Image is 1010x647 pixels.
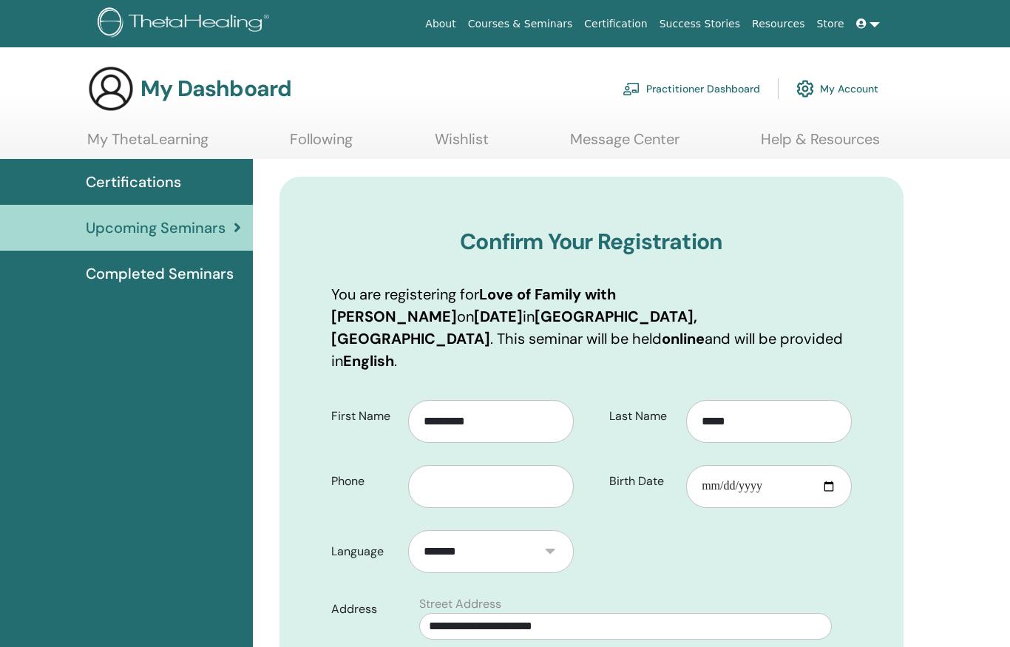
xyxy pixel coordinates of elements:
[761,130,880,159] a: Help & Resources
[98,7,274,41] img: logo.png
[87,65,135,112] img: generic-user-icon.jpg
[578,10,653,38] a: Certification
[746,10,811,38] a: Resources
[343,351,394,370] b: English
[796,76,814,101] img: cog.svg
[623,82,640,95] img: chalkboard-teacher.svg
[662,329,705,348] b: online
[811,10,850,38] a: Store
[320,538,408,566] label: Language
[435,130,489,159] a: Wishlist
[474,307,523,326] b: [DATE]
[598,402,686,430] label: Last Name
[419,10,461,38] a: About
[320,467,408,495] label: Phone
[570,130,679,159] a: Message Center
[140,75,291,102] h3: My Dashboard
[419,595,501,613] label: Street Address
[320,402,408,430] label: First Name
[87,130,209,159] a: My ThetaLearning
[654,10,746,38] a: Success Stories
[331,283,853,372] p: You are registering for on in . This seminar will be held and will be provided in .
[320,595,410,623] label: Address
[86,217,226,239] span: Upcoming Seminars
[623,72,760,105] a: Practitioner Dashboard
[462,10,579,38] a: Courses & Seminars
[598,467,686,495] label: Birth Date
[796,72,878,105] a: My Account
[86,262,234,285] span: Completed Seminars
[331,228,853,255] h3: Confirm Your Registration
[86,171,181,193] span: Certifications
[290,130,353,159] a: Following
